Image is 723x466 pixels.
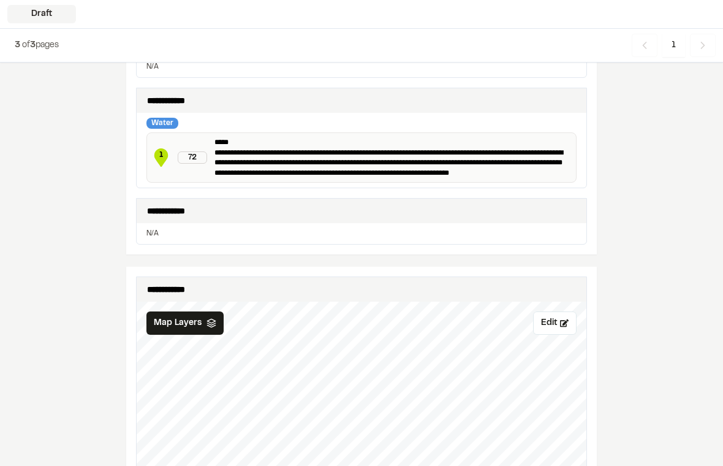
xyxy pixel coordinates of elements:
[7,5,76,23] div: Draft
[146,118,178,129] div: Water
[30,42,36,49] span: 3
[146,228,577,239] p: N/A
[15,42,20,49] span: 3
[533,311,577,335] button: Edit
[662,34,685,57] span: 1
[15,39,59,52] p: of pages
[154,316,202,330] span: Map Layers
[178,151,207,164] div: 72
[152,150,170,161] span: 1
[632,34,716,57] nav: Navigation
[146,61,577,72] p: N/A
